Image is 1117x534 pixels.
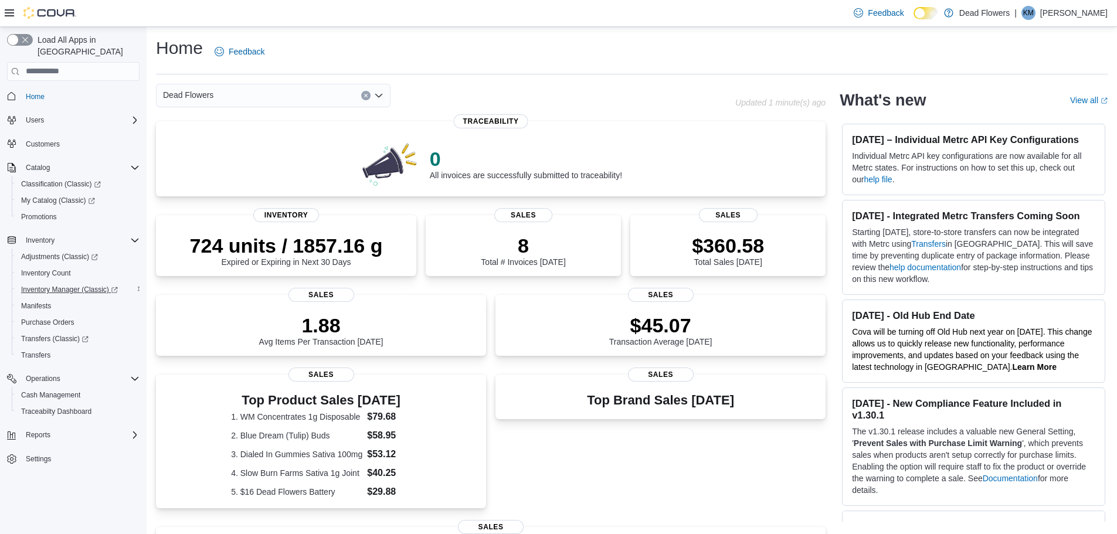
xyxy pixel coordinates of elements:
span: Home [21,89,140,104]
a: Settings [21,452,56,466]
nav: Complex example [7,83,140,498]
a: Inventory Manager (Classic) [12,281,144,298]
p: $360.58 [692,234,764,257]
h3: Top Brand Sales [DATE] [587,393,734,407]
span: Dead Flowers [163,88,213,102]
a: Documentation [983,474,1038,483]
span: My Catalog (Classic) [16,193,140,208]
a: Manifests [16,299,56,313]
button: Settings [2,450,144,467]
button: Open list of options [374,91,383,100]
p: 8 [481,234,565,257]
p: 1.88 [259,314,383,337]
p: | [1014,6,1017,20]
h3: [DATE] - New Compliance Feature Included in v1.30.1 [852,397,1095,421]
div: Avg Items Per Transaction [DATE] [259,314,383,346]
span: Home [26,92,45,101]
p: $45.07 [609,314,712,337]
a: Transfers (Classic) [16,332,93,346]
img: 0 [359,140,420,187]
span: Sales [458,520,524,534]
button: Reports [2,427,144,443]
a: Transfers [16,348,55,362]
button: Inventory [2,232,144,249]
span: Sales [288,368,354,382]
span: Inventory Count [21,268,71,278]
span: Sales [494,208,553,222]
a: Transfers (Classic) [12,331,144,347]
a: My Catalog (Classic) [16,193,100,208]
span: Inventory [253,208,319,222]
span: Operations [26,374,60,383]
dd: $29.88 [367,485,411,499]
button: Inventory [21,233,59,247]
button: Users [21,113,49,127]
span: Customers [26,140,60,149]
span: Feedback [229,46,264,57]
span: Operations [21,372,140,386]
dt: 2. Blue Dream (Tulip) Buds [231,430,362,441]
span: Inventory [21,233,140,247]
span: Manifests [16,299,140,313]
span: Settings [26,454,51,464]
button: Catalog [2,159,144,176]
a: Classification (Classic) [12,176,144,192]
dd: $53.12 [367,447,411,461]
dd: $40.25 [367,466,411,480]
h2: What's new [840,91,926,110]
span: Users [21,113,140,127]
svg: External link [1101,97,1108,104]
button: Operations [2,370,144,387]
span: Cash Management [16,388,140,402]
button: Catalog [21,161,55,175]
span: Purchase Orders [16,315,140,329]
span: Transfers (Classic) [16,332,140,346]
span: Manifests [21,301,51,311]
span: Feedback [868,7,904,19]
button: Traceabilty Dashboard [12,403,144,420]
a: Learn More [1013,362,1057,372]
p: Individual Metrc API key configurations are now available for all Metrc states. For instructions ... [852,150,1095,185]
span: Promotions [16,210,140,224]
span: Sales [288,288,354,302]
p: 0 [430,147,622,171]
a: View allExternal link [1070,96,1108,105]
span: Inventory Manager (Classic) [16,283,140,297]
input: Dark Mode [914,7,938,19]
span: Customers [21,137,140,151]
h3: [DATE] - Old Hub End Date [852,309,1095,321]
a: help file [864,175,892,184]
a: Feedback [849,1,908,25]
span: Cova will be turning off Old Hub next year on [DATE]. This change allows us to quickly release ne... [852,327,1092,372]
strong: Prevent Sales with Purchase Limit Warning [854,438,1022,448]
div: Total # Invoices [DATE] [481,234,565,267]
button: Transfers [12,347,144,363]
div: All invoices are successfully submitted to traceability! [430,147,622,180]
span: Inventory [26,236,55,245]
a: help documentation [889,263,961,272]
span: Catalog [21,161,140,175]
span: Promotions [21,212,57,222]
div: Kelly Moore [1021,6,1035,20]
button: Promotions [12,209,144,225]
a: My Catalog (Classic) [12,192,144,209]
span: Traceabilty Dashboard [21,407,91,416]
dt: 3. Dialed In Gummies Sativa 100mg [231,448,362,460]
span: Inventory Manager (Classic) [21,285,118,294]
span: Settings [21,451,140,466]
span: Adjustments (Classic) [21,252,98,261]
span: Load All Apps in [GEOGRAPHIC_DATA] [33,34,140,57]
h3: [DATE] - Integrated Metrc Transfers Coming Soon [852,210,1095,222]
div: Total Sales [DATE] [692,234,764,267]
span: Transfers [21,351,50,360]
a: Home [21,90,49,104]
dt: 4. Slow Burn Farms Sativa 1g Joint [231,467,362,479]
h1: Home [156,36,203,60]
button: Reports [21,428,55,442]
button: Operations [21,372,65,386]
a: Transfers [911,239,946,249]
a: Traceabilty Dashboard [16,404,96,419]
span: Inventory Count [16,266,140,280]
a: Adjustments (Classic) [16,250,103,264]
